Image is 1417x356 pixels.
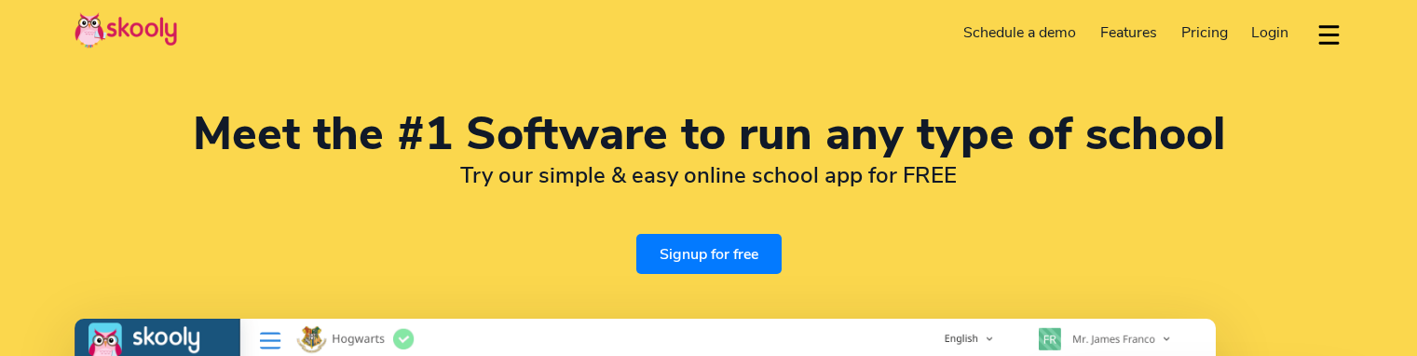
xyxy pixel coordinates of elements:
a: Schedule a demo [952,18,1089,48]
a: Signup for free [636,234,782,274]
h1: Meet the #1 Software to run any type of school [75,112,1342,157]
a: Login [1239,18,1301,48]
a: Features [1088,18,1169,48]
span: Login [1251,22,1288,43]
a: Pricing [1169,18,1240,48]
img: Skooly [75,12,177,48]
span: Pricing [1181,22,1228,43]
h2: Try our simple & easy online school app for FREE [75,161,1342,189]
button: dropdown menu [1315,13,1342,56]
